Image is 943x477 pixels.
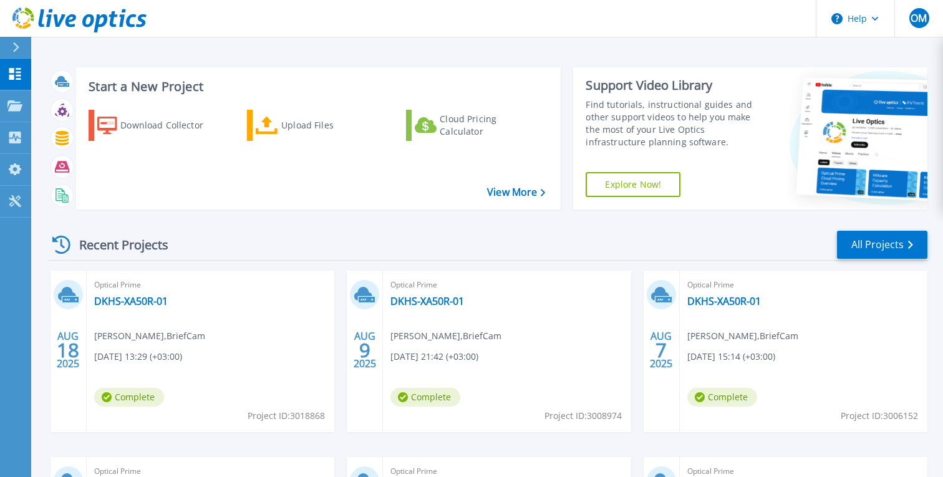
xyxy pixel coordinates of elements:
[544,409,622,423] span: Project ID: 3008974
[281,113,381,138] div: Upload Files
[48,229,185,260] div: Recent Projects
[353,327,377,373] div: AUG 2025
[586,172,680,197] a: Explore Now!
[586,77,763,94] div: Support Video Library
[94,278,327,292] span: Optical Prime
[120,113,220,138] div: Download Collector
[687,278,920,292] span: Optical Prime
[586,99,763,148] div: Find tutorials, instructional guides and other support videos to help you make the most of your L...
[248,409,325,423] span: Project ID: 3018868
[687,388,757,407] span: Complete
[56,327,80,373] div: AUG 2025
[94,295,168,307] a: DKHS-XA50R-01
[390,350,478,364] span: [DATE] 21:42 (+03:00)
[89,110,228,141] a: Download Collector
[94,388,164,407] span: Complete
[390,388,460,407] span: Complete
[655,345,667,355] span: 7
[89,80,545,94] h3: Start a New Project
[687,350,775,364] span: [DATE] 15:14 (+03:00)
[649,327,673,373] div: AUG 2025
[390,278,623,292] span: Optical Prime
[687,329,798,343] span: [PERSON_NAME] , BriefCam
[94,329,205,343] span: [PERSON_NAME] , BriefCam
[837,231,927,259] a: All Projects
[94,350,182,364] span: [DATE] 13:29 (+03:00)
[390,329,501,343] span: [PERSON_NAME] , BriefCam
[390,295,464,307] a: DKHS-XA50R-01
[911,13,927,23] span: OM
[57,345,79,355] span: 18
[247,110,386,141] a: Upload Files
[487,186,545,198] a: View More
[841,409,918,423] span: Project ID: 3006152
[406,110,545,141] a: Cloud Pricing Calculator
[440,113,539,138] div: Cloud Pricing Calculator
[687,295,761,307] a: DKHS-XA50R-01
[359,345,370,355] span: 9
